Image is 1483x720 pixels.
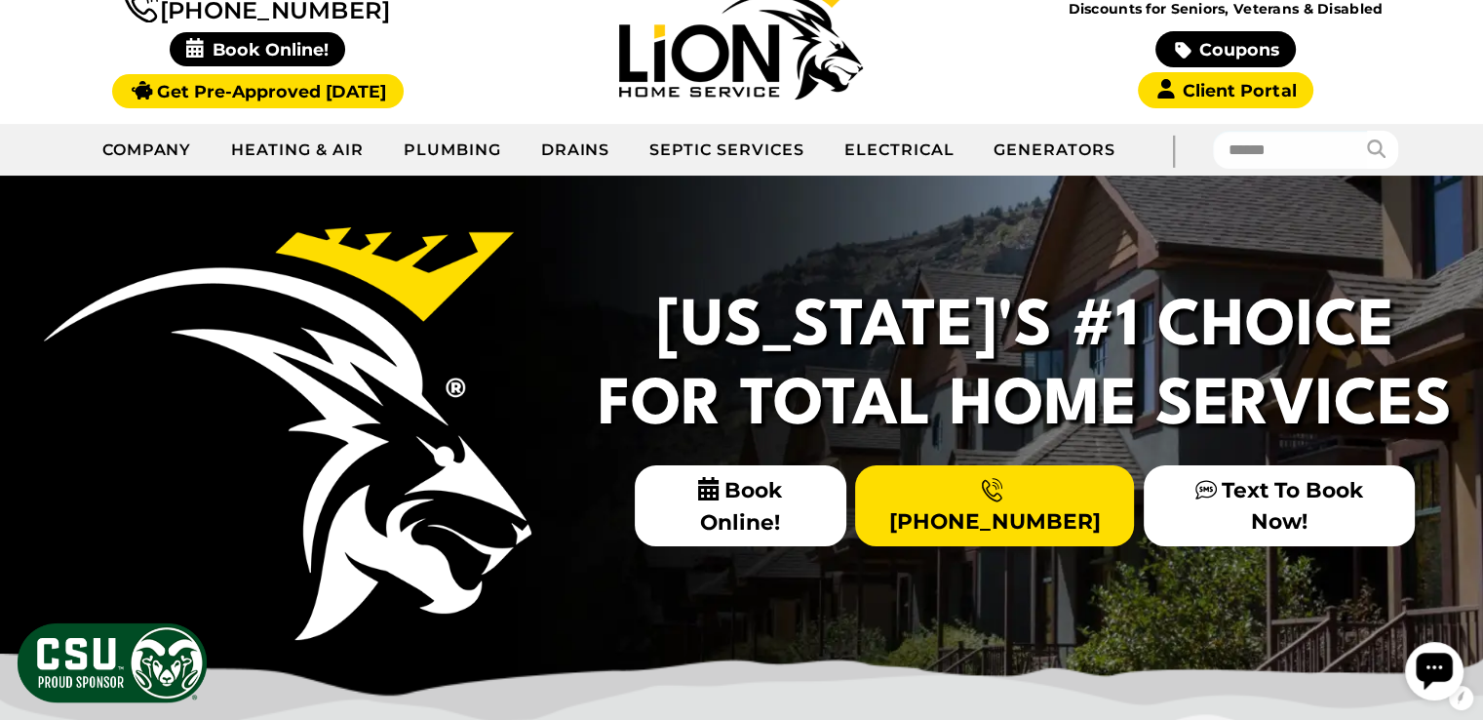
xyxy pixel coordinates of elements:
a: Coupons [1155,31,1296,67]
a: Generators [974,126,1135,175]
a: Get Pre-Approved [DATE] [112,74,404,108]
a: Client Portal [1138,72,1313,108]
span: Book Online! [635,465,846,546]
a: Septic Services [630,126,824,175]
div: Open chat widget [8,8,66,66]
img: CSU Sponsor Badge [15,620,210,705]
a: Plumbing [384,126,522,175]
a: Drains [522,126,631,175]
a: Heating & Air [212,126,383,175]
a: Company [83,126,213,175]
span: Book Online! [170,32,346,66]
h2: [US_STATE]'s #1 Choice For Total Home Services [586,289,1463,446]
a: [PHONE_NUMBER] [855,465,1134,545]
a: Electrical [825,126,975,175]
div: | [1135,124,1213,176]
a: Text To Book Now! [1144,465,1415,545]
span: Discounts for Seniors, Veterans & Disabled [988,2,1463,16]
